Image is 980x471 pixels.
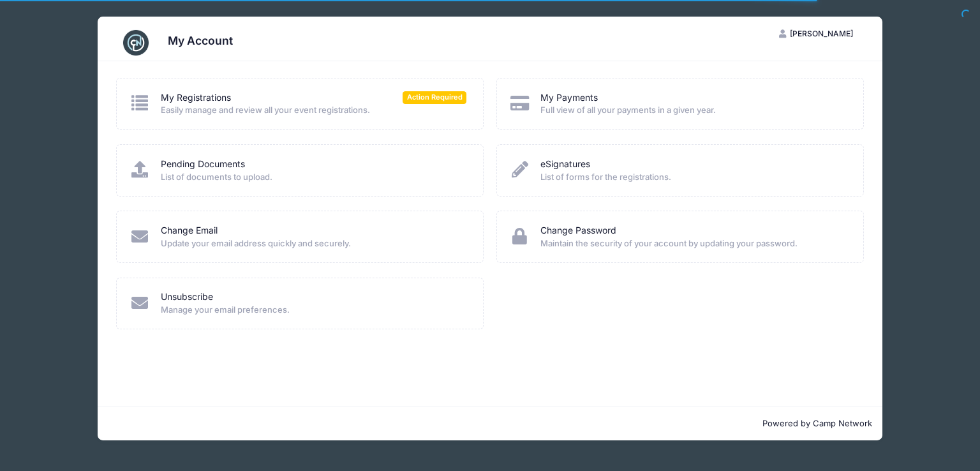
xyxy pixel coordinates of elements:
a: My Registrations [161,91,231,105]
span: Action Required [403,91,466,103]
span: Full view of all your payments in a given year. [540,104,847,117]
a: Change Password [540,224,616,237]
a: Change Email [161,224,218,237]
a: Pending Documents [161,158,245,171]
h3: My Account [168,34,233,47]
span: Manage your email preferences. [161,304,467,317]
a: My Payments [540,91,598,105]
span: Update your email address quickly and securely. [161,237,467,250]
span: [PERSON_NAME] [790,29,853,38]
p: Powered by Camp Network [108,417,872,430]
button: [PERSON_NAME] [768,23,864,45]
a: Unsubscribe [161,290,213,304]
span: Easily manage and review all your event registrations. [161,104,467,117]
a: eSignatures [540,158,590,171]
span: List of forms for the registrations. [540,171,847,184]
img: CampNetwork [123,30,149,56]
span: List of documents to upload. [161,171,467,184]
span: Maintain the security of your account by updating your password. [540,237,847,250]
